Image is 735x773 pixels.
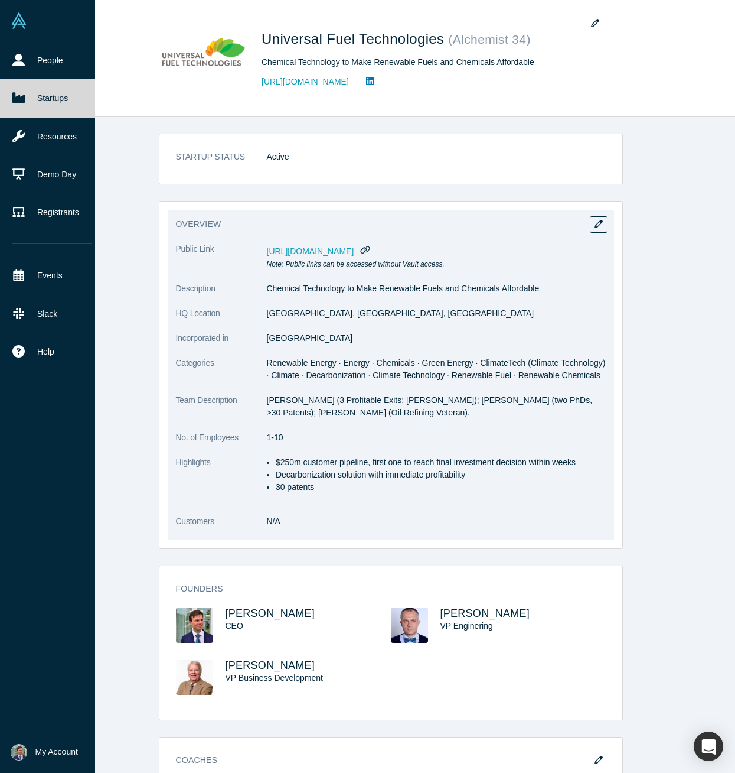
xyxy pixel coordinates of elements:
li: Decarbonization solution with immediate profitability [276,469,606,481]
a: [PERSON_NAME] [226,660,315,671]
span: Universal Fuel Technologies [262,31,448,47]
p: [PERSON_NAME] (3 Profitable Exits; [PERSON_NAME]); [PERSON_NAME] (two PhDs, >30 Patents); [PERSON... [267,394,606,419]
span: My Account [35,746,78,758]
h3: Coaches [176,754,589,766]
dt: Team Description [176,394,267,431]
a: [PERSON_NAME] [440,608,530,619]
img: Alexei Beltyukov's Account [11,744,27,761]
span: VP Business Development [226,673,324,683]
span: Help [37,346,54,358]
dt: Customers [176,515,267,540]
span: VP Enginering [440,621,493,631]
img: Alexei Beltyukov's Profile Image [176,608,213,643]
dt: Description [176,282,267,307]
span: Public Link [176,243,214,255]
span: [URL][DOMAIN_NAME] [267,246,354,256]
dd: [GEOGRAPHIC_DATA], [GEOGRAPHIC_DATA], [GEOGRAPHIC_DATA] [267,307,606,320]
dt: No. of Employees [176,431,267,456]
span: Renewable Energy · Energy · Chemicals · Green Energy · ClimateTech (Climate Technology) · Climate... [267,358,606,380]
li: $250m customer pipeline, first one to reach final investment decision within weeks [276,456,606,469]
a: [PERSON_NAME] [226,608,315,619]
dt: Incorporated in [176,332,267,357]
dt: STARTUP STATUS [176,151,267,176]
dt: HQ Location [176,307,267,332]
h3: Founders [176,583,589,595]
dt: Categories [176,357,267,394]
h3: overview [176,218,589,230]
p: Chemical Technology to Make Renewable Fuels and Chemicals Affordable [267,282,606,295]
dd: [GEOGRAPHIC_DATA] [267,332,606,345]
img: Stephen Sims's Profile Image [176,660,213,695]
dd: Active [267,151,606,163]
div: Chemical Technology to Make Renewable Fuels and Chemicals Affordable [262,56,592,69]
small: ( Alchemist 34 ) [448,33,530,46]
a: [URL][DOMAIN_NAME] [262,76,349,88]
dd: 1-10 [267,431,606,444]
dd: N/A [267,515,606,528]
img: Denis Pchelintsev's Profile Image [391,608,428,643]
button: My Account [11,744,78,761]
span: CEO [226,621,243,631]
p: 30 patents [276,481,606,493]
dt: Highlights [176,456,267,515]
em: Note: Public links can be accessed without Vault access. [267,260,445,268]
img: Universal Fuel Technologies's Logo [162,17,245,100]
img: Alchemist Vault Logo [11,12,27,29]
